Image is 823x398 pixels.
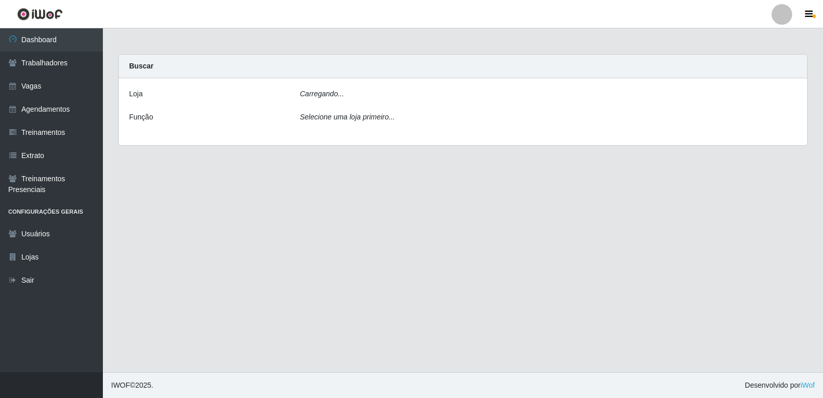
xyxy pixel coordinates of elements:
span: IWOF [111,381,130,389]
span: Desenvolvido por [745,380,815,391]
label: Função [129,112,153,123]
strong: Buscar [129,62,153,70]
span: © 2025 . [111,380,153,391]
a: iWof [800,381,815,389]
i: Selecione uma loja primeiro... [300,113,395,121]
img: CoreUI Logo [17,8,63,21]
label: Loja [129,89,142,99]
i: Carregando... [300,90,344,98]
